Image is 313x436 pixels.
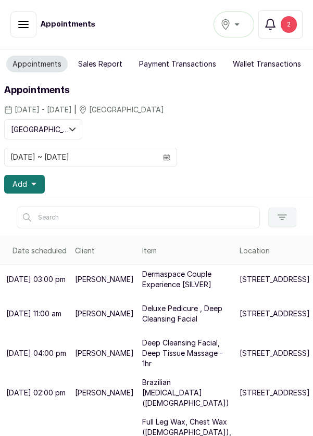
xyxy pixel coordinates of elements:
span: [DATE] - [DATE] [15,105,72,115]
p: [DATE] 04:00 pm [6,348,66,358]
input: Select date [5,148,157,166]
p: Deluxe Pedicure , Deep Cleansing Facial [142,303,231,324]
span: [GEOGRAPHIC_DATA] [89,105,164,115]
p: Dermaspace Couple Experience [SILVER] [142,269,231,290]
button: 2 [258,10,303,39]
p: [STREET_ADDRESS] [240,348,310,358]
span: | [74,104,77,115]
div: 2 [281,16,297,33]
div: Date scheduled [12,246,67,256]
p: [PERSON_NAME] [75,274,134,285]
p: [DATE] 03:00 pm [6,274,66,285]
span: Add [12,179,27,189]
div: Location [240,246,310,256]
button: Add [4,175,45,194]
button: Appointments [6,56,68,72]
div: Client [75,246,134,256]
p: [STREET_ADDRESS] [240,274,310,285]
span: [GEOGRAPHIC_DATA] [11,124,69,135]
button: [GEOGRAPHIC_DATA] [4,119,82,139]
p: [STREET_ADDRESS] [240,388,310,398]
p: [PERSON_NAME] [75,309,134,319]
h1: Appointments [41,19,95,30]
button: Sales Report [72,56,129,72]
button: Payment Transactions [133,56,222,72]
p: [PERSON_NAME] [75,348,134,358]
div: Item [142,246,231,256]
p: Deep Cleansing Facial, Deep Tissue Massage - 1hr [142,338,231,369]
input: Search [17,207,260,228]
p: [DATE] 02:00 pm [6,388,66,398]
p: Brazilian [MEDICAL_DATA] ([DEMOGRAPHIC_DATA]) [142,377,231,408]
h1: Appointments [4,83,309,98]
svg: calendar [163,153,170,161]
button: Wallet Transactions [227,56,307,72]
p: [STREET_ADDRESS] [240,309,310,319]
p: [DATE] 11:00 am [6,309,61,319]
p: [PERSON_NAME] [75,388,134,398]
